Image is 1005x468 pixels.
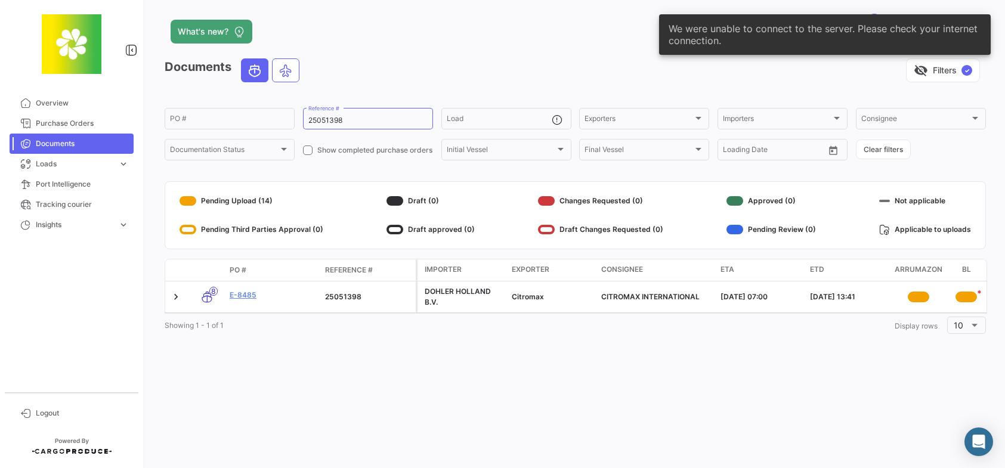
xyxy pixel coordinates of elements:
[36,159,113,169] span: Loads
[748,147,796,156] input: To
[230,290,316,300] a: E-8485
[585,116,693,125] span: Exporters
[810,264,824,275] span: ETD
[723,116,831,125] span: Importers
[386,220,475,239] div: Draft approved (0)
[726,191,816,210] div: Approved (0)
[507,259,596,281] datatable-header-cell: Exporter
[36,199,129,210] span: Tracking courier
[961,65,972,76] span: ✓
[879,220,971,239] div: Applicable to uploads
[805,259,895,281] datatable-header-cell: ETD
[538,191,663,210] div: Changes Requested (0)
[964,427,993,456] div: Abrir Intercom Messenger
[906,58,980,82] button: visibility_offFilters✓
[178,26,228,38] span: What's new?
[10,134,134,154] a: Documents
[10,93,134,113] a: Overview
[895,259,942,281] datatable-header-cell: Arrumazon
[726,220,816,239] div: Pending Review (0)
[879,191,971,210] div: Not applicable
[209,287,218,296] span: 8
[895,264,942,276] span: Arrumazon
[669,23,981,47] span: We were unable to connect to the server. Please check your internet connection.
[720,264,734,275] span: ETA
[942,259,990,281] datatable-header-cell: BL
[512,292,592,302] div: Citromax
[954,320,963,330] span: 10
[317,145,432,156] span: Show completed purchase orders
[171,20,252,44] button: What's new?
[601,292,700,301] span: CITROMAX INTERNATIONAL
[225,260,320,280] datatable-header-cell: PO #
[36,118,129,129] span: Purchase Orders
[425,264,462,275] span: Importer
[895,321,938,330] span: Display rows
[447,147,555,156] span: Initial Vessel
[118,159,129,169] span: expand_more
[165,321,224,330] span: Showing 1 - 1 of 1
[10,194,134,215] a: Tracking courier
[962,264,971,276] span: BL
[538,220,663,239] div: Draft Changes Requested (0)
[386,191,475,210] div: Draft (0)
[180,191,323,210] div: Pending Upload (14)
[861,116,970,125] span: Consignee
[165,58,303,82] h3: Documents
[320,260,416,280] datatable-header-cell: Reference #
[810,292,890,302] div: [DATE] 13:41
[36,408,129,419] span: Logout
[716,259,805,281] datatable-header-cell: ETA
[325,265,373,275] span: Reference #
[230,265,246,275] span: PO #
[914,63,928,78] span: visibility_off
[824,141,842,159] button: Open calendar
[118,219,129,230] span: expand_more
[189,265,225,275] datatable-header-cell: Transport mode
[585,147,693,156] span: Final Vessel
[242,59,268,82] button: Ocean
[36,138,129,149] span: Documents
[170,291,182,303] a: Expand/Collapse Row
[856,140,911,159] button: Clear filters
[36,98,129,109] span: Overview
[325,292,411,302] div: 25051398
[601,264,643,275] span: Consignee
[180,220,323,239] div: Pending Third Parties Approval (0)
[596,259,716,281] datatable-header-cell: Consignee
[36,179,129,190] span: Port Intelligence
[273,59,299,82] button: Air
[170,147,279,156] span: Documentation Status
[720,292,800,302] div: [DATE] 07:00
[512,264,549,275] span: Exporter
[418,259,507,281] datatable-header-cell: Importer
[425,286,502,308] div: DOHLER HOLLAND B.V.
[42,14,101,74] img: 8664c674-3a9e-46e9-8cba-ffa54c79117b.jfif
[723,147,740,156] input: From
[36,219,113,230] span: Insights
[10,174,134,194] a: Port Intelligence
[10,113,134,134] a: Purchase Orders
